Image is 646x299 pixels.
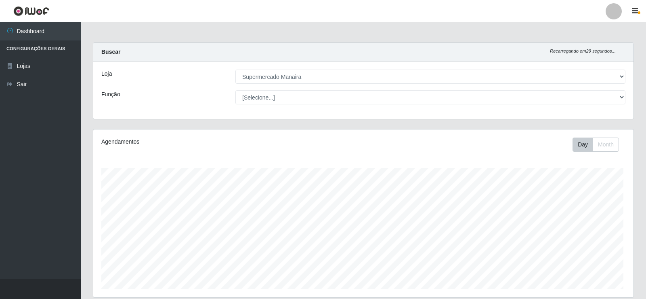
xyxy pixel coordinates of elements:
[573,138,625,152] div: Toolbar with button groups
[101,70,112,78] label: Loja
[573,138,593,152] button: Day
[550,49,616,53] i: Recarregando em 29 segundos...
[101,49,120,55] strong: Buscar
[101,90,120,99] label: Função
[573,138,619,152] div: First group
[13,6,49,16] img: CoreUI Logo
[593,138,619,152] button: Month
[101,138,313,146] div: Agendamentos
